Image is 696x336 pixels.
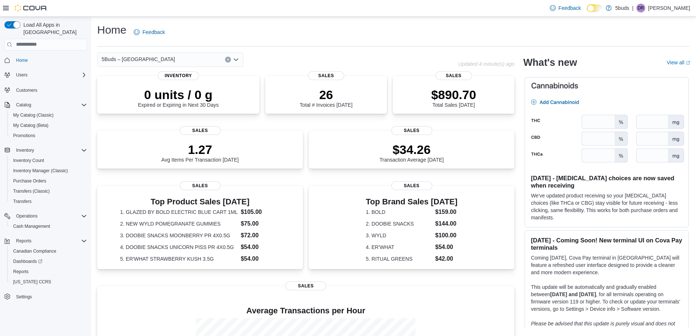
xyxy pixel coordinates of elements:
span: Customers [16,87,37,93]
p: $890.70 [431,87,476,102]
span: Sales [180,181,221,190]
svg: External link [686,61,690,65]
p: 26 [300,87,352,102]
button: Reports [1,236,90,246]
span: Settings [13,292,87,301]
strong: [DATE] and [DATE] [550,291,596,297]
span: Canadian Compliance [13,248,56,254]
span: Sales [285,282,326,290]
a: My Catalog (Classic) [10,111,57,120]
a: Dashboards [10,257,45,266]
span: Canadian Compliance [10,247,87,256]
dd: $144.00 [435,219,457,228]
div: Avg Items Per Transaction [DATE] [161,142,239,163]
button: Promotions [7,131,90,141]
dd: $42.00 [435,254,457,263]
button: Transfers (Classic) [7,186,90,196]
span: Sales [391,181,432,190]
a: Transfers [10,197,34,206]
span: Settings [16,294,32,300]
span: Transfers [13,199,31,204]
h3: [DATE] - Coming Soon! New terminal UI on Cova Pay terminals [531,237,682,251]
input: Dark Mode [587,4,602,12]
a: View allExternal link [667,60,690,65]
a: Inventory Count [10,156,47,165]
p: 5buds [615,4,629,12]
dd: $105.00 [241,208,280,216]
span: Cash Management [13,223,50,229]
p: [PERSON_NAME] [648,4,690,12]
button: Inventory [13,146,37,155]
span: Transfers (Classic) [13,188,50,194]
span: Reports [13,237,87,245]
button: Users [13,71,30,79]
button: Operations [13,212,41,220]
h2: What's new [523,57,577,68]
span: Transfers [10,197,87,206]
span: Dashboards [13,258,42,264]
a: Cash Management [10,222,53,231]
dt: 4. DOOBIE SNACKS UNICORN PISS PR 4X0.5G [120,243,238,251]
button: Clear input [225,57,231,63]
a: My Catalog (Beta) [10,121,52,130]
span: Load All Apps in [GEOGRAPHIC_DATA] [20,21,87,36]
p: 0 units / 0 g [138,87,219,102]
span: Inventory Count [10,156,87,165]
button: Catalog [1,100,90,110]
button: Settings [1,291,90,302]
p: | [632,4,634,12]
div: Total Sales [DATE] [431,87,476,108]
span: Home [16,57,28,63]
button: Open list of options [233,57,239,63]
dt: 5. ER'WHAT STRAWBERRY KUSH 3.5G [120,255,238,263]
button: Canadian Compliance [7,246,90,256]
div: Transaction Average [DATE] [380,142,444,163]
dt: 3. WYLD [366,232,432,239]
button: Purchase Orders [7,176,90,186]
button: My Catalog (Beta) [7,120,90,131]
h3: Top Brand Sales [DATE] [366,197,457,206]
a: Feedback [547,1,584,15]
h1: Home [97,23,126,37]
span: Inventory [13,146,87,155]
a: Transfers (Classic) [10,187,53,196]
span: DR [638,4,644,12]
p: 1.27 [161,142,239,157]
a: Home [13,56,31,65]
span: Operations [13,212,87,220]
a: Canadian Compliance [10,247,59,256]
button: Reports [13,237,34,245]
span: Purchase Orders [13,178,46,184]
span: Sales [180,126,221,135]
dd: $54.00 [241,254,280,263]
h3: [DATE] - [MEDICAL_DATA] choices are now saved when receiving [531,174,682,189]
span: Inventory Manager (Classic) [13,168,68,174]
a: Feedback [131,25,168,39]
button: Reports [7,267,90,277]
span: Customers [13,85,87,94]
dt: 5. RITUAL GREENS [366,255,432,263]
div: Total # Invoices [DATE] [300,87,352,108]
span: Feedback [559,4,581,12]
span: Reports [13,269,28,275]
em: Please be advised that this update is purely visual and does not impact payment functionality. [531,321,675,334]
span: Promotions [10,131,87,140]
span: [US_STATE] CCRS [13,279,51,285]
span: Catalog [13,101,87,109]
span: My Catalog (Classic) [10,111,87,120]
span: Users [13,71,87,79]
span: Inventory Manager (Classic) [10,166,87,175]
button: Operations [1,211,90,221]
button: Catalog [13,101,34,109]
span: Operations [16,213,38,219]
span: Home [13,56,87,65]
dt: 2. NEW WYLD POMEGRANATE GUMMIES [120,220,238,227]
span: Purchase Orders [10,177,87,185]
button: [US_STATE] CCRS [7,277,90,287]
button: Users [1,70,90,80]
span: Transfers (Classic) [10,187,87,196]
div: Expired or Expiring in Next 30 Days [138,87,219,108]
span: My Catalog (Classic) [13,112,54,118]
a: Settings [13,292,35,301]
